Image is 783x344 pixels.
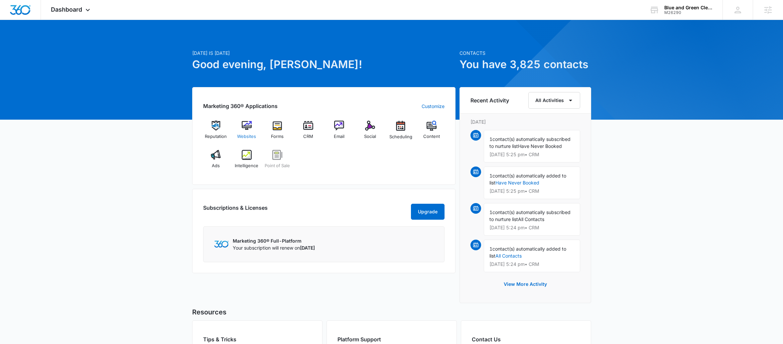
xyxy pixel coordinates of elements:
span: CRM [303,133,313,140]
span: 1 [489,136,492,142]
p: Your subscription will renew on [233,244,315,251]
span: contact(s) automatically added to list [489,246,566,259]
p: [DATE] 5:25 pm • CRM [489,189,575,193]
button: Upgrade [411,204,445,220]
span: 1 [489,246,492,252]
span: Point of Sale [265,163,290,169]
span: Social [364,133,376,140]
span: Dashboard [51,6,82,13]
h6: Recent Activity [470,96,509,104]
span: Content [423,133,440,140]
h2: Platform Support [337,335,446,343]
a: Point of Sale [265,150,290,174]
p: Marketing 360® Full-Platform [233,237,315,244]
span: contact(s) automatically added to list [489,173,566,185]
p: Contacts [459,50,591,57]
h2: Marketing 360® Applications [203,102,278,110]
span: 1 [489,209,492,215]
h5: Resources [192,307,591,317]
h2: Tips & Tricks [203,335,312,343]
a: Websites [234,121,259,145]
span: Ads [212,163,220,169]
button: All Activities [528,92,580,109]
a: Customize [422,103,445,110]
a: Forms [265,121,290,145]
div: account name [664,5,713,10]
span: Intelligence [235,163,258,169]
span: Forms [271,133,284,140]
h2: Contact Us [472,335,580,343]
p: [DATE] [470,118,580,125]
a: Ads [203,150,229,174]
a: Social [357,121,383,145]
a: CRM [296,121,321,145]
a: Email [326,121,352,145]
a: Content [419,121,445,145]
a: Have Never Booked [495,180,539,185]
span: contact(s) automatically subscribed to nurture list [489,209,571,222]
a: Intelligence [234,150,259,174]
span: Have Never Booked [518,143,562,149]
p: [DATE] 5:24 pm • CRM [489,225,575,230]
span: 1 [489,173,492,178]
span: Websites [237,133,256,140]
img: Marketing 360 Logo [214,241,229,248]
a: All Contacts [495,253,522,259]
p: [DATE] is [DATE] [192,50,456,57]
span: [DATE] [300,245,315,251]
span: All Contacts [518,216,544,222]
h1: You have 3,825 contacts [459,57,591,72]
span: Scheduling [389,134,412,140]
h1: Good evening, [PERSON_NAME]! [192,57,456,72]
a: Reputation [203,121,229,145]
button: View More Activity [497,276,554,292]
span: Reputation [205,133,227,140]
p: [DATE] 5:24 pm • CRM [489,262,575,267]
p: [DATE] 5:25 pm • CRM [489,152,575,157]
h2: Subscriptions & Licenses [203,204,268,217]
a: Scheduling [388,121,414,145]
div: account id [664,10,713,15]
span: Email [334,133,344,140]
span: contact(s) automatically subscribed to nurture list [489,136,571,149]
